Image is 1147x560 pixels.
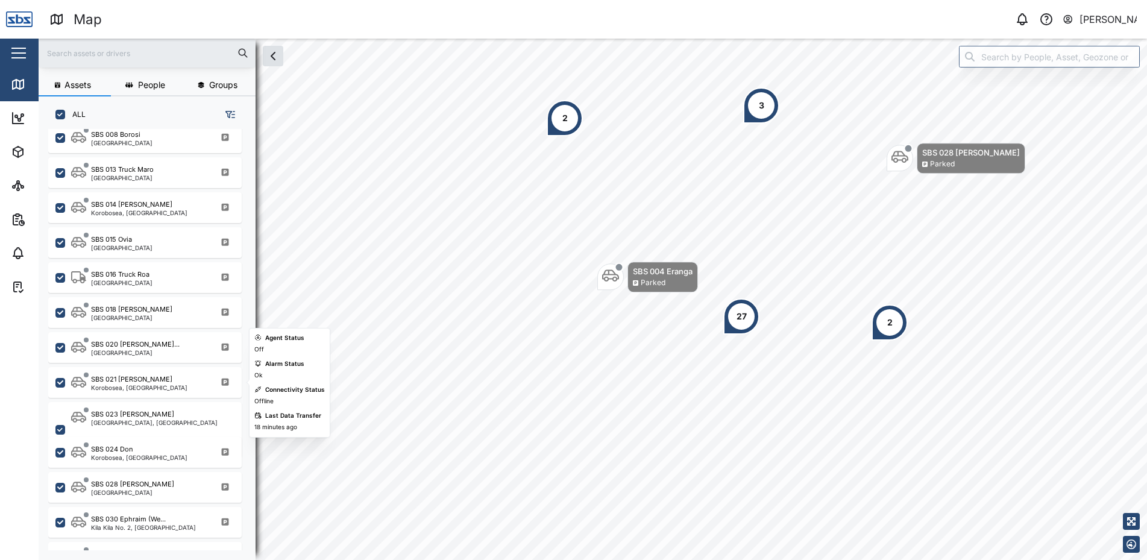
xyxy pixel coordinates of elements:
[91,479,174,489] div: SBS 028 [PERSON_NAME]
[39,39,1147,560] canvas: Map
[64,81,91,89] span: Assets
[254,345,264,354] div: Off
[91,385,187,391] div: Korobosea, [GEOGRAPHIC_DATA]
[91,514,166,524] div: SBS 030 Ephraim (We...
[74,9,102,30] div: Map
[65,110,86,119] label: ALL
[922,146,1020,159] div: SBS 028 [PERSON_NAME]
[91,549,174,559] div: SBS 033 [PERSON_NAME]
[91,269,149,280] div: SBS 016 Truck Roa
[887,143,1025,174] div: Map marker
[743,87,779,124] div: Map marker
[91,245,152,251] div: [GEOGRAPHIC_DATA]
[91,524,196,530] div: Kila Kila No. 2, [GEOGRAPHIC_DATA]
[265,333,304,343] div: Agent Status
[91,280,152,286] div: [GEOGRAPHIC_DATA]
[562,112,568,125] div: 2
[723,298,759,335] div: Map marker
[1079,12,1137,27] div: [PERSON_NAME]
[6,6,33,33] img: Main Logo
[48,129,255,550] div: grid
[91,200,172,210] div: SBS 014 [PERSON_NAME]
[597,262,698,292] div: Map marker
[959,46,1140,68] input: Search by People, Asset, Geozone or Place
[91,374,172,385] div: SBS 021 [PERSON_NAME]
[46,44,248,62] input: Search assets or drivers
[91,165,154,175] div: SBS 013 Truck Maro
[138,81,165,89] span: People
[91,444,133,455] div: SBS 024 Don
[930,159,955,170] div: Parked
[31,179,60,192] div: Sites
[737,310,747,323] div: 27
[91,455,187,461] div: Korobosea, [GEOGRAPHIC_DATA]
[91,315,172,321] div: [GEOGRAPHIC_DATA]
[91,409,174,420] div: SBS 023 [PERSON_NAME]
[31,78,58,91] div: Map
[91,489,174,496] div: [GEOGRAPHIC_DATA]
[91,420,218,426] div: [GEOGRAPHIC_DATA], [GEOGRAPHIC_DATA]
[91,304,172,315] div: SBS 018 [PERSON_NAME]
[209,81,237,89] span: Groups
[91,234,132,245] div: SBS 015 Ovia
[91,339,180,350] div: SBS 020 [PERSON_NAME]...
[641,277,665,289] div: Parked
[265,359,304,369] div: Alarm Status
[31,213,72,226] div: Reports
[91,175,154,181] div: [GEOGRAPHIC_DATA]
[31,145,69,159] div: Assets
[759,99,764,112] div: 3
[31,247,69,260] div: Alarms
[91,140,152,146] div: [GEOGRAPHIC_DATA]
[31,280,64,294] div: Tasks
[91,130,140,140] div: SBS 008 Borosi
[633,265,693,277] div: SBS 004 Eranga
[91,350,180,356] div: [GEOGRAPHIC_DATA]
[887,316,893,329] div: 2
[91,210,187,216] div: Korobosea, [GEOGRAPHIC_DATA]
[31,112,86,125] div: Dashboard
[547,100,583,136] div: Map marker
[872,304,908,341] div: Map marker
[1062,11,1137,28] button: [PERSON_NAME]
